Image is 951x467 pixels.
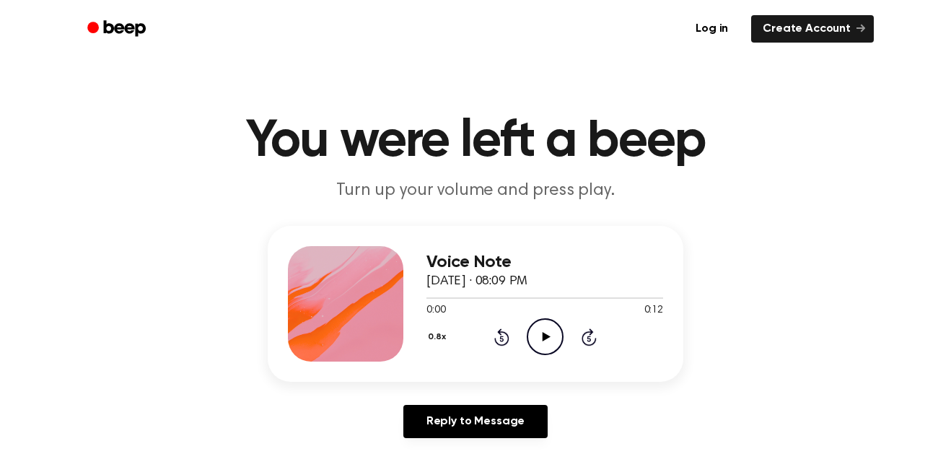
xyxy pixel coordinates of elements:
h1: You were left a beep [106,115,845,167]
h3: Voice Note [426,253,663,272]
span: 0:12 [644,303,663,318]
span: 0:00 [426,303,445,318]
a: Log in [681,12,742,45]
button: 0.8x [426,325,451,349]
a: Create Account [751,15,874,43]
p: Turn up your volume and press play. [198,179,753,203]
a: Beep [77,15,159,43]
a: Reply to Message [403,405,548,438]
span: [DATE] · 08:09 PM [426,275,527,288]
